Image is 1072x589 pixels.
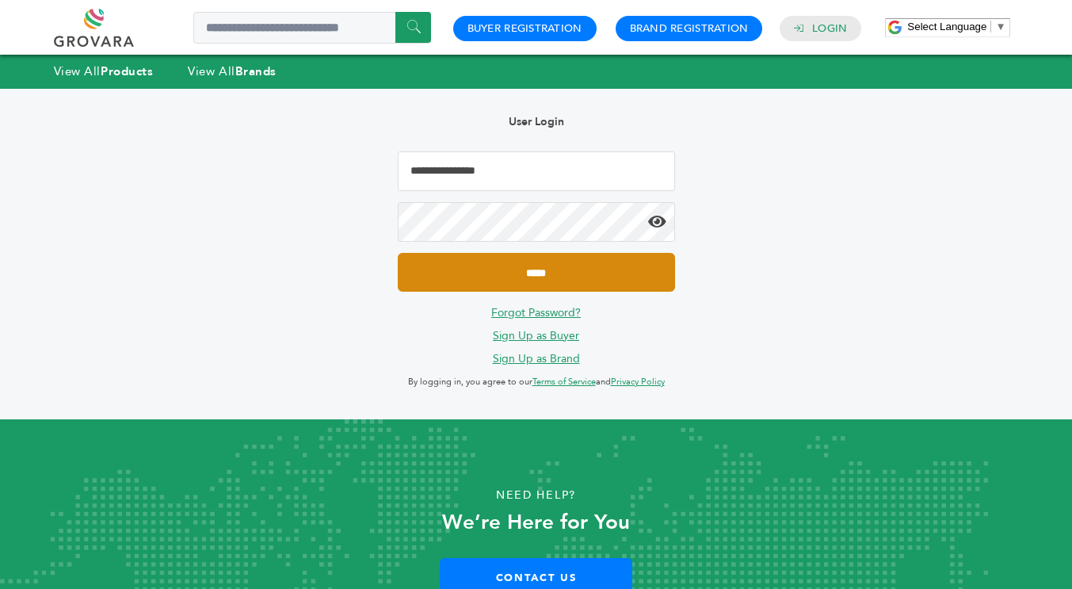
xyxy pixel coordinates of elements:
p: Need Help? [54,484,1019,507]
strong: Products [101,63,153,79]
span: ▼ [995,21,1005,33]
a: Sign Up as Brand [493,351,580,366]
p: By logging in, you agree to our and [398,373,675,392]
strong: We’re Here for You [442,508,630,537]
a: Terms of Service [532,376,596,388]
strong: Brands [235,63,277,79]
input: Email Address [398,151,675,191]
input: Search a product or brand... [193,12,431,44]
a: Privacy Policy [611,376,665,388]
input: Password [398,202,675,242]
b: User Login [509,114,564,129]
a: View AllProducts [54,63,154,79]
a: Buyer Registration [467,21,582,36]
a: View AllBrands [188,63,277,79]
a: Select Language​ [907,21,1005,33]
span: Select Language [907,21,986,33]
span: ​ [990,21,991,33]
a: Sign Up as Buyer [493,328,579,343]
a: Brand Registration [630,21,749,36]
a: Login [812,21,847,36]
a: Forgot Password? [491,305,581,320]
